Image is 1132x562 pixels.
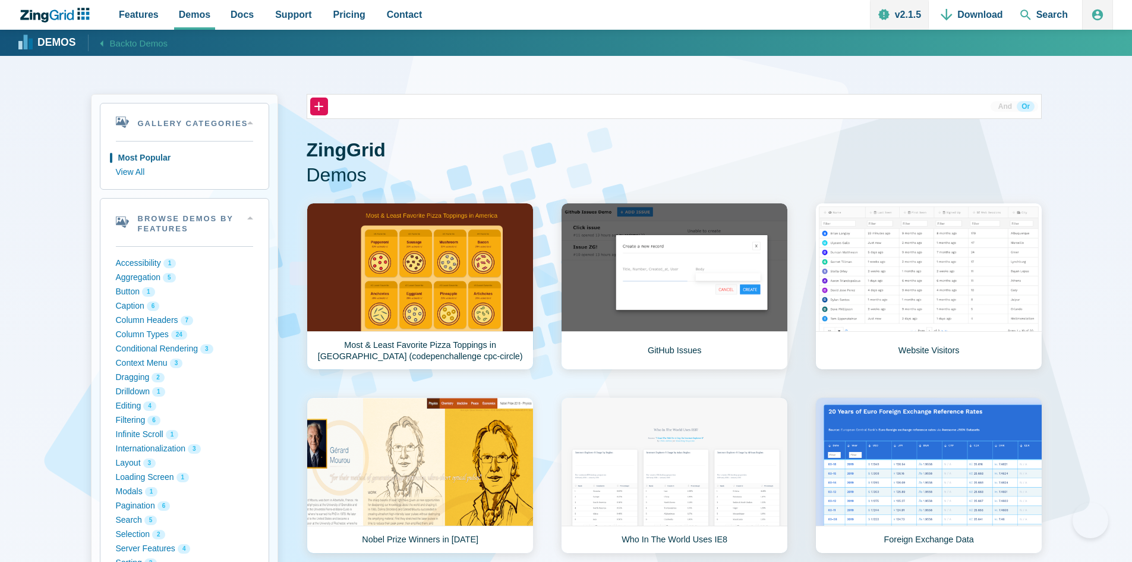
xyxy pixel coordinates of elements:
button: Internationalization 3 [116,442,253,456]
strong: ZingGrid [307,139,386,161]
summary: Browse Demos By Features [100,199,269,246]
button: Filtering 6 [116,413,253,428]
button: Search 5 [116,513,253,528]
button: Button 1 [116,285,253,299]
span: Docs [231,7,254,23]
span: Demos [179,7,210,23]
span: Pricing [333,7,365,23]
a: Website Visitors [815,203,1042,370]
a: Most & Least Favorite Pizza Toppings in [GEOGRAPHIC_DATA] (codepenchallenge cpc-circle) [307,203,534,370]
button: + [310,98,328,115]
button: Caption 6 [116,299,253,313]
button: Column Types 24 [116,328,253,342]
iframe: Toggle Customer Support [1073,503,1108,538]
strong: Demos [37,37,76,48]
span: Contact [387,7,422,23]
button: Drilldown 1 [116,385,253,399]
summary: Gallery Categories [100,103,269,141]
a: ZingChart Logo. Click to return to the homepage [19,8,96,23]
span: Features [119,7,159,23]
a: Foreign Exchange Data [815,397,1042,554]
button: View All [116,165,253,180]
button: Context Menu 3 [116,356,253,371]
button: Infinite Scroll 1 [116,428,253,442]
span: to Demos [130,38,168,48]
button: Conditional Rendering 3 [116,342,253,356]
a: GitHub Issues [561,203,788,370]
a: Who In The World Uses IE8 [561,397,788,554]
span: Support [275,7,311,23]
button: Most Popular [116,151,253,165]
a: Demos [20,34,76,52]
a: Nobel Prize Winners in [DATE] [307,397,534,554]
button: Column Headers 7 [116,313,253,328]
button: Or [1017,101,1035,112]
span: Demos [307,163,1042,188]
button: Dragging 2 [116,371,253,385]
button: And [994,101,1017,112]
button: Modals 1 [116,485,253,499]
span: Back [110,36,168,51]
a: Backto Demos [88,34,168,51]
button: Pagination 6 [116,499,253,513]
button: Editing 4 [116,399,253,413]
button: Aggregation 5 [116,271,253,285]
button: Loading Screen 1 [116,470,253,485]
button: Accessibility 1 [116,256,253,271]
button: Selection 2 [116,528,253,542]
button: Server Features 4 [116,542,253,556]
button: Layout 3 [116,456,253,470]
